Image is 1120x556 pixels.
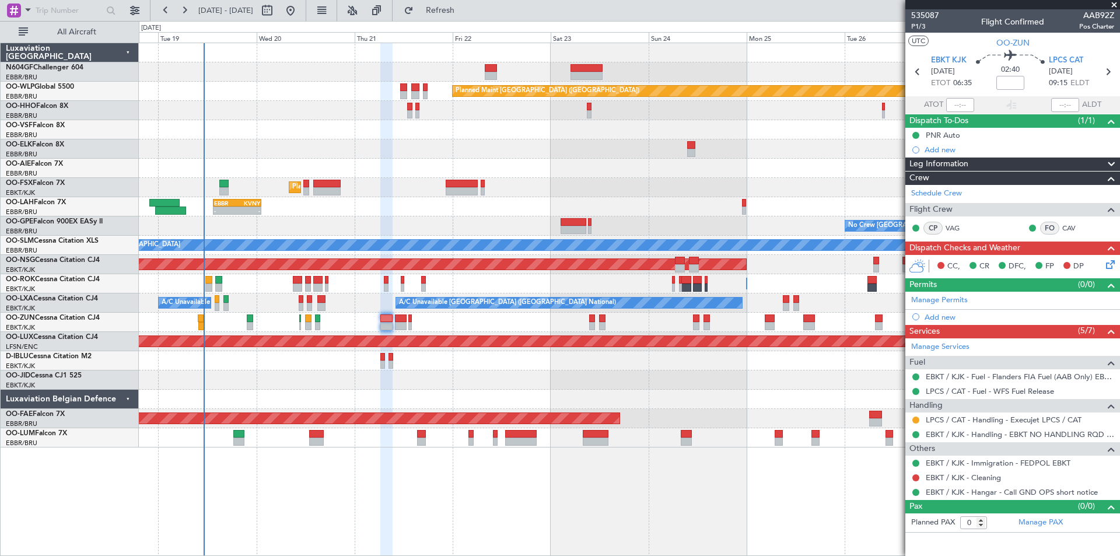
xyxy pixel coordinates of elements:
a: EBBR/BRU [6,150,37,159]
span: OO-ELK [6,141,32,148]
span: 06:35 [953,78,972,89]
span: OO-LUX [6,334,33,341]
span: [DATE] [1049,66,1073,78]
span: ATOT [924,99,943,111]
div: A/C Unavailable [GEOGRAPHIC_DATA] ([GEOGRAPHIC_DATA] National) [399,294,616,312]
span: OO-WLP [6,83,34,90]
span: OO-NSG [6,257,35,264]
a: OO-LUMFalcon 7X [6,430,67,437]
a: EBKT / KJK - Fuel - Flanders FIA Fuel (AAB Only) EBKT / KJK [926,372,1114,382]
a: EBBR/BRU [6,73,37,82]
a: EBBR/BRU [6,246,37,255]
span: Services [909,325,940,338]
a: CAV [1062,223,1088,233]
a: EBBR/BRU [6,227,37,236]
a: D-IBLUCessna Citation M2 [6,353,92,360]
a: LFSN/ENC [6,342,38,351]
a: EBKT/KJK [6,188,35,197]
span: Fuel [909,356,925,369]
div: Sun 24 [649,32,747,43]
div: A/C Unavailable [GEOGRAPHIC_DATA] ([GEOGRAPHIC_DATA] National) [162,294,379,312]
a: EBBR/BRU [6,419,37,428]
a: OO-WLPGlobal 5500 [6,83,74,90]
div: Thu 21 [355,32,453,43]
a: EBKT/KJK [6,362,35,370]
span: P1/3 [911,22,939,32]
span: ETOT [931,78,950,89]
div: Planned Maint Kortrijk-[GEOGRAPHIC_DATA] [292,179,428,196]
a: OO-ELKFalcon 8X [6,141,64,148]
span: AAB92Z [1079,9,1114,22]
a: OO-SLMCessna Citation XLS [6,237,99,244]
div: - [237,207,260,214]
a: LPCS / CAT - Fuel - WFS Fuel Release [926,386,1054,396]
span: 09:15 [1049,78,1067,89]
span: DP [1073,261,1084,272]
span: 02:40 [1001,64,1020,76]
span: CC, [947,261,960,272]
a: EBKT / KJK - Immigration - FEDPOL EBKT [926,458,1070,468]
span: OO-AIE [6,160,31,167]
input: Trip Number [36,2,103,19]
button: All Aircraft [13,23,127,41]
a: OO-LUXCessna Citation CJ4 [6,334,98,341]
span: Leg Information [909,158,968,171]
a: OO-ROKCessna Citation CJ4 [6,276,100,283]
div: Tue 19 [158,32,256,43]
a: OO-NSGCessna Citation CJ4 [6,257,100,264]
a: OO-FAEFalcon 7X [6,411,65,418]
span: OO-ROK [6,276,35,283]
input: --:-- [946,98,974,112]
label: Planned PAX [911,517,955,529]
div: PNR Auto [926,130,960,140]
a: LPCS / CAT - Handling - Execujet LPCS / CAT [926,415,1081,425]
span: LPCS CAT [1049,55,1083,67]
div: Sat 23 [551,32,649,43]
span: OO-LXA [6,295,33,302]
div: No Crew [GEOGRAPHIC_DATA] ([GEOGRAPHIC_DATA] National) [848,217,1044,235]
span: ELDT [1070,78,1089,89]
a: OO-FSXFalcon 7X [6,180,65,187]
span: Dispatch To-Dos [909,114,968,128]
span: Pax [909,500,922,513]
a: Manage Permits [911,295,968,306]
a: EBKT/KJK [6,285,35,293]
a: EBBR/BRU [6,111,37,120]
a: VAG [946,223,972,233]
span: Crew [909,172,929,185]
div: Wed 20 [257,32,355,43]
a: OO-ZUNCessna Citation CJ4 [6,314,100,321]
a: EBKT/KJK [6,265,35,274]
span: OO-HHO [6,103,36,110]
div: Planned Maint [GEOGRAPHIC_DATA] ([GEOGRAPHIC_DATA]) [456,82,639,100]
span: (0/0) [1078,500,1095,512]
span: [DATE] [931,66,955,78]
div: Add new [925,312,1114,322]
span: FP [1045,261,1054,272]
span: DFC, [1009,261,1026,272]
span: N604GF [6,64,33,71]
a: OO-HHOFalcon 8X [6,103,68,110]
a: EBBR/BRU [6,169,37,178]
div: CP [923,222,943,235]
div: Fri 22 [453,32,551,43]
a: EBKT/KJK [6,304,35,313]
span: OO-VSF [6,122,33,129]
span: [DATE] - [DATE] [198,5,253,16]
div: [DATE] [141,23,161,33]
a: EBBR/BRU [6,131,37,139]
a: EBKT/KJK [6,381,35,390]
a: Manage Services [911,341,970,353]
span: EBKT KJK [931,55,967,67]
a: OO-LXACessna Citation CJ4 [6,295,98,302]
a: OO-GPEFalcon 900EX EASy II [6,218,103,225]
button: Refresh [398,1,468,20]
span: OO-GPE [6,218,33,225]
span: Permits [909,278,937,292]
a: OO-LAHFalcon 7X [6,199,66,206]
span: OO-FSX [6,180,33,187]
span: OO-JID [6,372,30,379]
a: Manage PAX [1019,517,1063,529]
a: EBKT / KJK - Hangar - Call GND OPS short notice [926,487,1098,497]
span: Handling [909,399,943,412]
